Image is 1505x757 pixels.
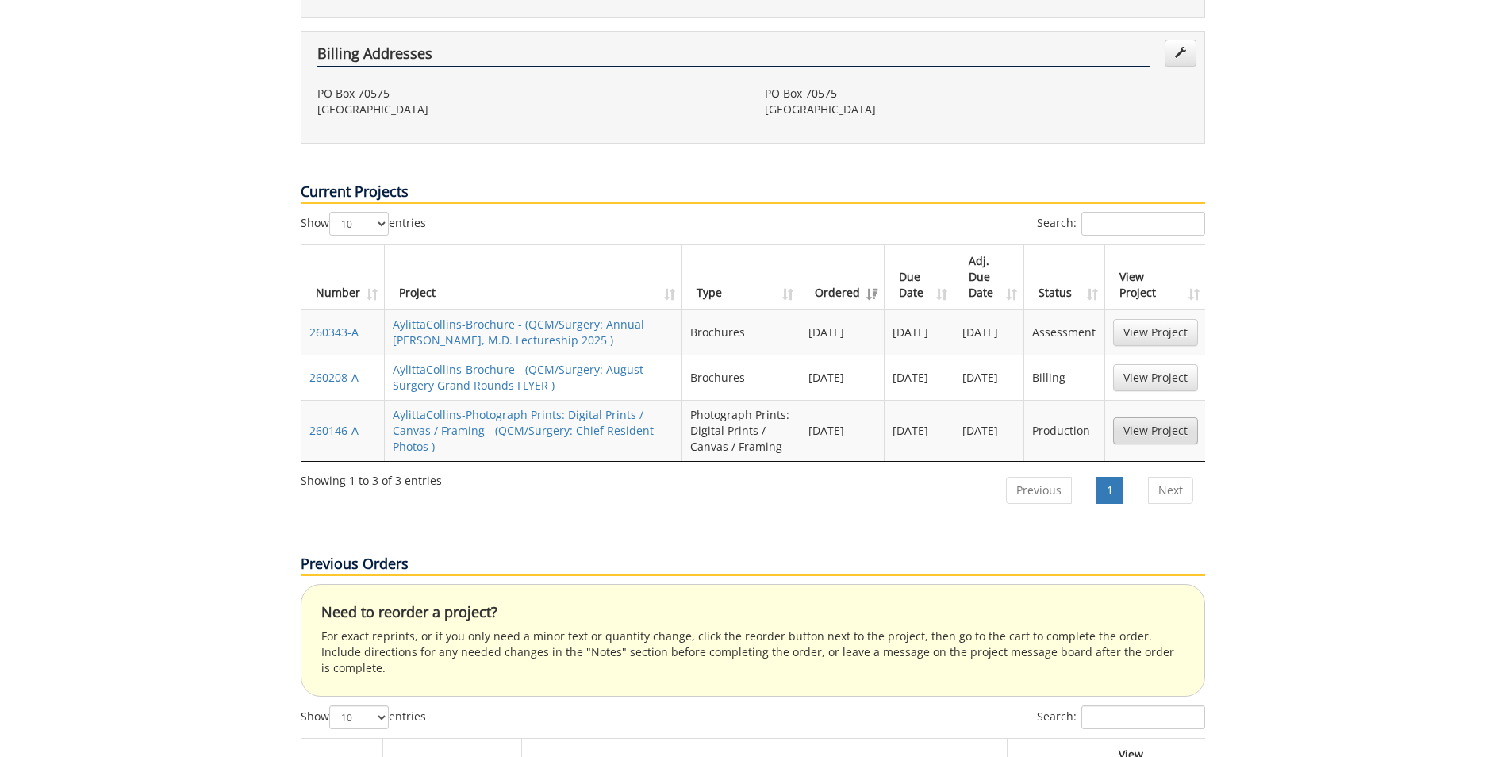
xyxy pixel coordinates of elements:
[301,212,426,236] label: Show entries
[1105,245,1206,309] th: View Project: activate to sort column ascending
[321,628,1184,676] p: For exact reprints, or if you only need a minor text or quantity change, click the reorder button...
[885,355,954,400] td: [DATE]
[954,400,1024,461] td: [DATE]
[682,309,800,355] td: Brochures
[393,362,643,393] a: AylittaCollins-Brochure - (QCM/Surgery: August Surgery Grand Rounds FLYER )
[800,245,885,309] th: Ordered: activate to sort column ascending
[309,370,359,385] a: 260208-A
[317,46,1150,67] h4: Billing Addresses
[1113,417,1198,444] a: View Project
[1006,477,1072,504] a: Previous
[682,400,800,461] td: Photograph Prints: Digital Prints / Canvas / Framing
[1113,319,1198,346] a: View Project
[329,705,389,729] select: Showentries
[317,86,741,102] p: PO Box 70575
[1096,477,1123,504] a: 1
[1113,364,1198,391] a: View Project
[682,355,800,400] td: Brochures
[682,245,800,309] th: Type: activate to sort column ascending
[800,309,885,355] td: [DATE]
[301,705,426,729] label: Show entries
[1081,705,1205,729] input: Search:
[393,317,644,348] a: AylittaCollins-Brochure - (QCM/Surgery: Annual [PERSON_NAME], M.D. Lectureship 2025 )
[1024,309,1104,355] td: Assessment
[1165,40,1196,67] a: Edit Addresses
[317,102,741,117] p: [GEOGRAPHIC_DATA]
[1024,400,1104,461] td: Production
[885,400,954,461] td: [DATE]
[954,355,1024,400] td: [DATE]
[385,245,682,309] th: Project: activate to sort column ascending
[800,400,885,461] td: [DATE]
[800,355,885,400] td: [DATE]
[301,245,385,309] th: Number: activate to sort column ascending
[765,102,1188,117] p: [GEOGRAPHIC_DATA]
[1081,212,1205,236] input: Search:
[301,182,1205,204] p: Current Projects
[1024,355,1104,400] td: Billing
[309,325,359,340] a: 260343-A
[301,467,442,489] div: Showing 1 to 3 of 3 entries
[393,407,654,454] a: AylittaCollins-Photograph Prints: Digital Prints / Canvas / Framing - (QCM/Surgery: Chief Residen...
[321,605,1184,621] h4: Need to reorder a project?
[954,245,1024,309] th: Adj. Due Date: activate to sort column ascending
[1148,477,1193,504] a: Next
[885,245,954,309] th: Due Date: activate to sort column ascending
[954,309,1024,355] td: [DATE]
[301,554,1205,576] p: Previous Orders
[1037,212,1205,236] label: Search:
[885,309,954,355] td: [DATE]
[329,212,389,236] select: Showentries
[309,423,359,438] a: 260146-A
[1024,245,1104,309] th: Status: activate to sort column ascending
[765,86,1188,102] p: PO Box 70575
[1037,705,1205,729] label: Search:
